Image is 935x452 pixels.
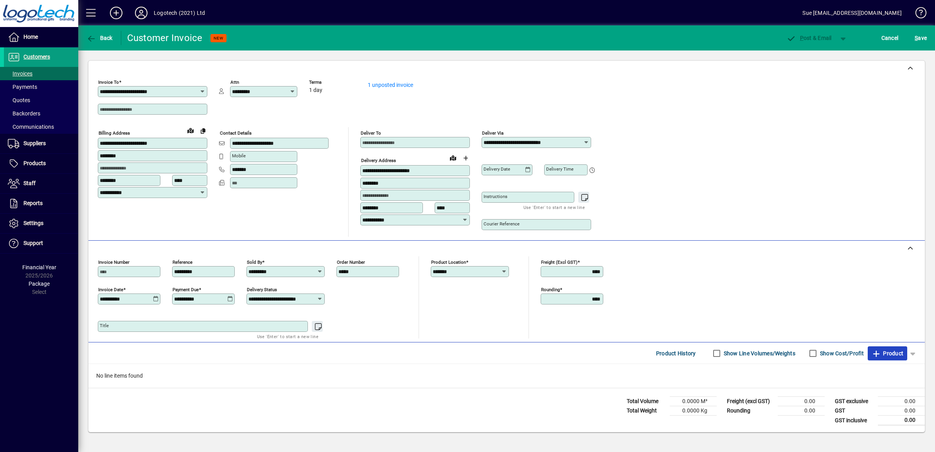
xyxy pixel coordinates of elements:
[868,346,907,360] button: Product
[127,32,203,44] div: Customer Invoice
[23,220,43,226] span: Settings
[778,406,825,416] td: 0.00
[23,140,46,146] span: Suppliers
[23,54,50,60] span: Customers
[818,349,864,357] label: Show Cost/Profit
[8,110,40,117] span: Backorders
[232,153,246,158] mat-label: Mobile
[656,347,696,360] span: Product History
[881,32,899,44] span: Cancel
[98,287,123,292] mat-label: Invoice date
[98,79,119,85] mat-label: Invoice To
[782,31,836,45] button: Post & Email
[431,259,466,265] mat-label: Product location
[800,35,804,41] span: P
[8,97,30,103] span: Quotes
[4,154,78,173] a: Products
[98,259,129,265] mat-label: Invoice number
[878,406,925,416] td: 0.00
[484,166,510,172] mat-label: Delivery date
[368,82,413,88] a: 1 unposted invoice
[723,397,778,406] td: Freight (excl GST)
[257,332,318,341] mat-hint: Use 'Enter' to start a new line
[247,259,262,265] mat-label: Sold by
[722,349,795,357] label: Show Line Volumes/Weights
[22,264,56,270] span: Financial Year
[8,124,54,130] span: Communications
[4,67,78,80] a: Invoices
[247,287,277,292] mat-label: Delivery status
[670,397,717,406] td: 0.0000 M³
[4,27,78,47] a: Home
[623,397,670,406] td: Total Volume
[173,259,192,265] mat-label: Reference
[86,35,113,41] span: Back
[913,31,929,45] button: Save
[4,80,78,94] a: Payments
[778,397,825,406] td: 0.00
[361,130,381,136] mat-label: Deliver To
[8,84,37,90] span: Payments
[214,36,223,41] span: NEW
[309,87,322,94] span: 1 day
[23,200,43,206] span: Reports
[541,287,560,292] mat-label: Rounding
[337,259,365,265] mat-label: Order number
[482,130,503,136] mat-label: Deliver via
[29,281,50,287] span: Package
[831,397,878,406] td: GST exclusive
[23,160,46,166] span: Products
[915,35,918,41] span: S
[670,406,717,416] td: 0.0000 Kg
[4,234,78,253] a: Support
[878,397,925,406] td: 0.00
[4,214,78,233] a: Settings
[88,364,925,388] div: No line items found
[78,31,121,45] app-page-header-button: Back
[523,203,585,212] mat-hint: Use 'Enter' to start a new line
[623,406,670,416] td: Total Weight
[831,406,878,416] td: GST
[541,259,577,265] mat-label: Freight (excl GST)
[723,406,778,416] td: Rounding
[23,180,36,186] span: Staff
[653,346,699,360] button: Product History
[447,151,459,164] a: View on map
[459,152,472,164] button: Choose address
[872,347,903,360] span: Product
[230,79,239,85] mat-label: Attn
[910,2,925,27] a: Knowledge Base
[802,7,902,19] div: Sue [EMAIL_ADDRESS][DOMAIN_NAME]
[484,194,507,199] mat-label: Instructions
[879,31,901,45] button: Cancel
[23,240,43,246] span: Support
[4,94,78,107] a: Quotes
[85,31,115,45] button: Back
[484,221,520,227] mat-label: Courier Reference
[915,32,927,44] span: ave
[23,34,38,40] span: Home
[309,80,356,85] span: Terms
[4,107,78,120] a: Backorders
[831,416,878,425] td: GST inclusive
[878,416,925,425] td: 0.00
[4,194,78,213] a: Reports
[184,124,197,137] a: View on map
[173,287,199,292] mat-label: Payment due
[4,120,78,133] a: Communications
[8,70,32,77] span: Invoices
[786,35,832,41] span: ost & Email
[154,7,205,19] div: Logotech (2021) Ltd
[4,134,78,153] a: Suppliers
[104,6,129,20] button: Add
[197,124,209,137] button: Copy to Delivery address
[4,174,78,193] a: Staff
[129,6,154,20] button: Profile
[546,166,574,172] mat-label: Delivery time
[100,323,109,328] mat-label: Title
